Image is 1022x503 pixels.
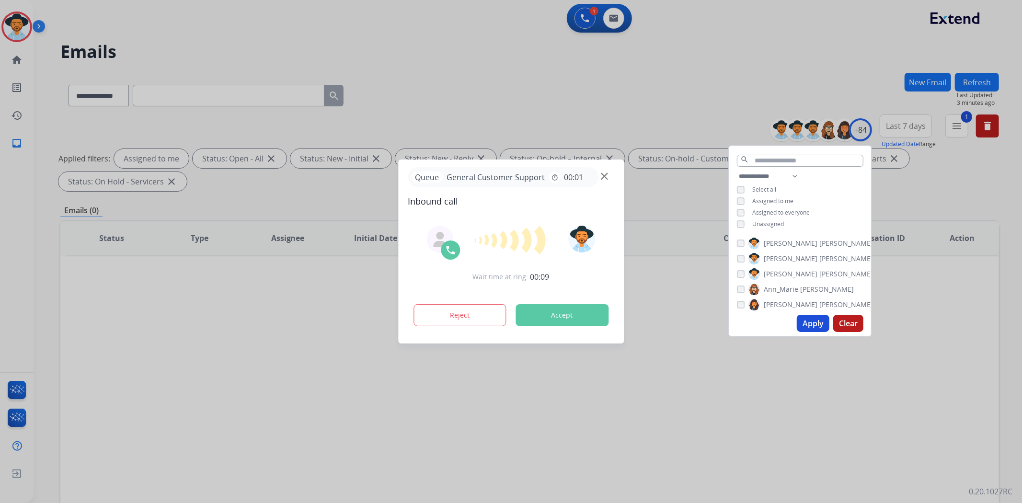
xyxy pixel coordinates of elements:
span: [PERSON_NAME] [764,239,817,248]
p: 0.20.1027RC [969,486,1012,497]
img: call-icon [445,244,456,256]
mat-icon: search [740,155,749,164]
span: Inbound call [408,194,614,208]
span: Unassigned [752,220,784,228]
span: [PERSON_NAME] [764,254,817,263]
span: [PERSON_NAME] [800,285,854,294]
img: avatar [569,226,596,252]
span: Ann_Marie [764,285,798,294]
span: 00:01 [564,171,583,183]
span: Wait time at ring: [473,272,528,282]
span: [PERSON_NAME] [819,239,873,248]
span: 00:09 [530,271,550,283]
span: [PERSON_NAME] [819,254,873,263]
span: Assigned to everyone [752,208,810,217]
span: Assigned to me [752,197,793,205]
mat-icon: timer [551,173,558,181]
p: Queue [412,171,443,183]
span: [PERSON_NAME] [764,269,817,279]
img: close-button [601,173,608,180]
span: [PERSON_NAME] [764,300,817,309]
img: agent-avatar [432,232,448,247]
button: Apply [797,315,829,332]
button: Clear [833,315,863,332]
span: [PERSON_NAME] [819,300,873,309]
span: Select all [752,185,776,194]
button: Reject [413,304,506,326]
button: Accept [516,304,609,326]
span: [PERSON_NAME] [819,269,873,279]
span: General Customer Support [443,171,549,183]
